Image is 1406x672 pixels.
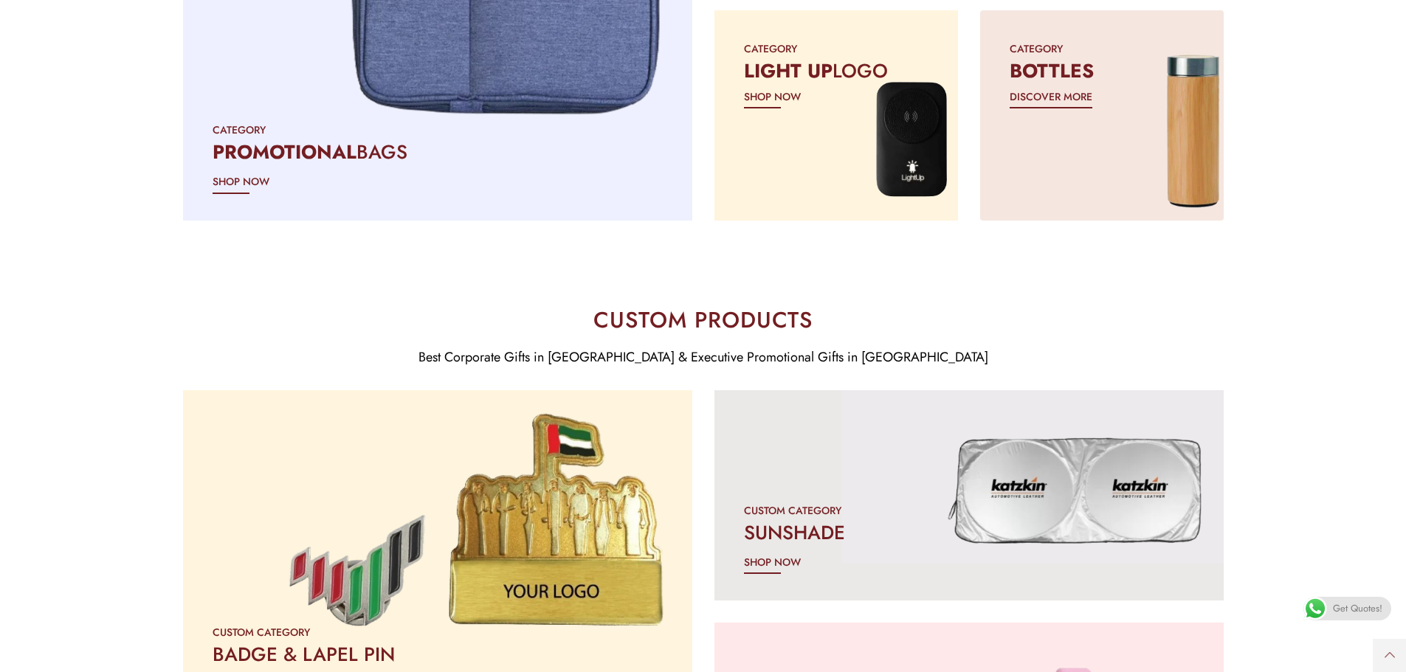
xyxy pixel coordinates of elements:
[183,309,1224,331] h2: CUSTOM PRODUCTS
[1010,57,1094,85] strong: BOTTLES
[213,641,663,668] h2: BADGE & LAPEL PIN
[213,121,663,139] div: CATEGORY
[744,519,1194,546] h2: SUNSHADE
[744,40,928,58] div: CATEGORY
[714,390,1224,600] a: CUSTOM CATEGORY SUNSHADE SHOP NOW
[1010,88,1092,105] span: DISCOVER MORE
[213,139,663,165] h2: BAGS
[183,346,1224,369] div: Best Corporate Gifts in [GEOGRAPHIC_DATA] & Executive Promotional Gifts in [GEOGRAPHIC_DATA]
[1333,597,1382,620] span: Get Quotes!
[1010,40,1194,58] div: CATEGORY
[980,10,1224,221] a: CATEGORY BOTTLES DISCOVER MORE
[213,623,663,641] div: CUSTOM CATEGORY
[744,57,833,85] strong: LIGHT UP
[744,502,1194,519] div: CUSTOM CATEGORY
[744,553,801,571] span: SHOP NOW
[714,10,958,221] a: CATEGORY LIGHT UPLOGO SHOP NOW
[213,138,356,166] strong: PROMOTIONAL
[744,88,801,105] span: SHOP NOW
[213,173,269,190] span: SHOP NOW
[744,58,928,84] h2: LOGO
